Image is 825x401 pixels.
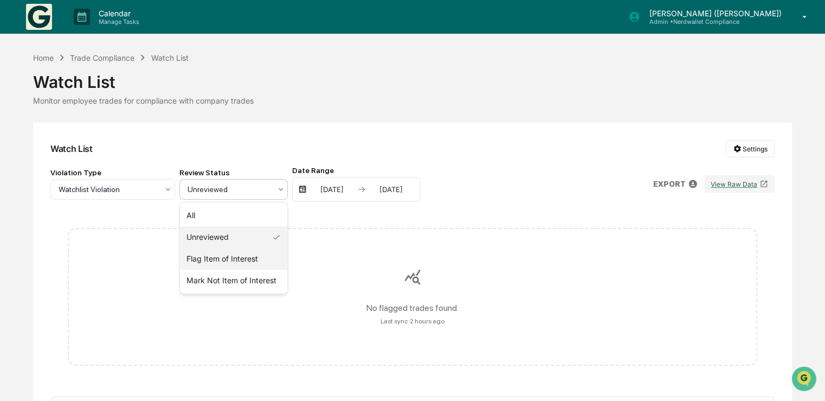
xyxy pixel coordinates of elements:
div: 🖐️ [11,222,20,231]
p: Admin • Nerdwallet Compliance [640,18,741,26]
button: See all [168,118,197,131]
div: Review Status [179,168,288,177]
div: All [180,205,287,226]
span: Attestations [89,221,134,232]
div: No flagged trades found. [366,303,459,313]
img: logo [26,4,52,30]
div: Unreviewed [180,226,287,248]
a: Powered byPylon [76,268,131,277]
span: Preclearance [22,221,70,232]
div: Watch List [33,63,792,92]
div: [DATE] [368,185,414,194]
p: Calendar [90,9,145,18]
span: • [90,176,94,185]
img: arrow right [357,185,366,194]
div: Watch List [50,143,93,154]
span: [PERSON_NAME] [34,147,88,156]
a: 🗄️Attestations [74,217,139,237]
div: Mark Not Item of Interest [180,270,287,291]
div: Watch List [151,53,188,62]
div: Date Range [292,166,420,175]
div: [DATE] [309,185,355,194]
span: [DATE] [96,147,118,156]
span: [DATE] [96,176,118,185]
span: Data Lookup [22,242,68,253]
span: [PERSON_NAME] [34,176,88,185]
div: Past conversations [11,120,73,129]
div: 🗄️ [79,222,87,231]
span: • [90,147,94,156]
button: Settings [726,140,775,157]
div: Last sync: 2 hours ago [381,317,444,325]
div: Flag Item of Interest [180,248,287,270]
div: We're available if you need us! [49,93,149,102]
a: 🖐️Preclearance [7,217,74,237]
p: EXPORT [653,180,686,188]
div: Trade Compliance [70,53,134,62]
a: 🔎Data Lookup [7,238,73,257]
div: Violation Type [50,168,175,177]
p: How can we help? [11,22,197,40]
img: 1746055101610-c473b297-6a78-478c-a979-82029cc54cd1 [11,82,30,102]
div: Home [33,53,54,62]
span: Pylon [108,269,131,277]
button: Start new chat [184,86,197,99]
img: Jack Rasmussen [11,166,28,183]
img: 1746055101610-c473b297-6a78-478c-a979-82029cc54cd1 [22,177,30,186]
p: Manage Tasks [90,18,145,26]
img: 8933085812038_c878075ebb4cc5468115_72.jpg [23,82,42,102]
img: calendar [298,185,307,194]
div: 🔎 [11,243,20,252]
img: Jack Rasmussen [11,137,28,154]
img: 1746055101610-c473b297-6a78-478c-a979-82029cc54cd1 [22,148,30,156]
input: Clear [28,49,179,60]
button: View Raw Data [704,175,775,193]
iframe: Open customer support [790,365,820,394]
div: Start new chat [49,82,178,93]
div: Monitor employee trades for compliance with company trades [33,96,792,105]
p: [PERSON_NAME] ([PERSON_NAME]) [640,9,787,18]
